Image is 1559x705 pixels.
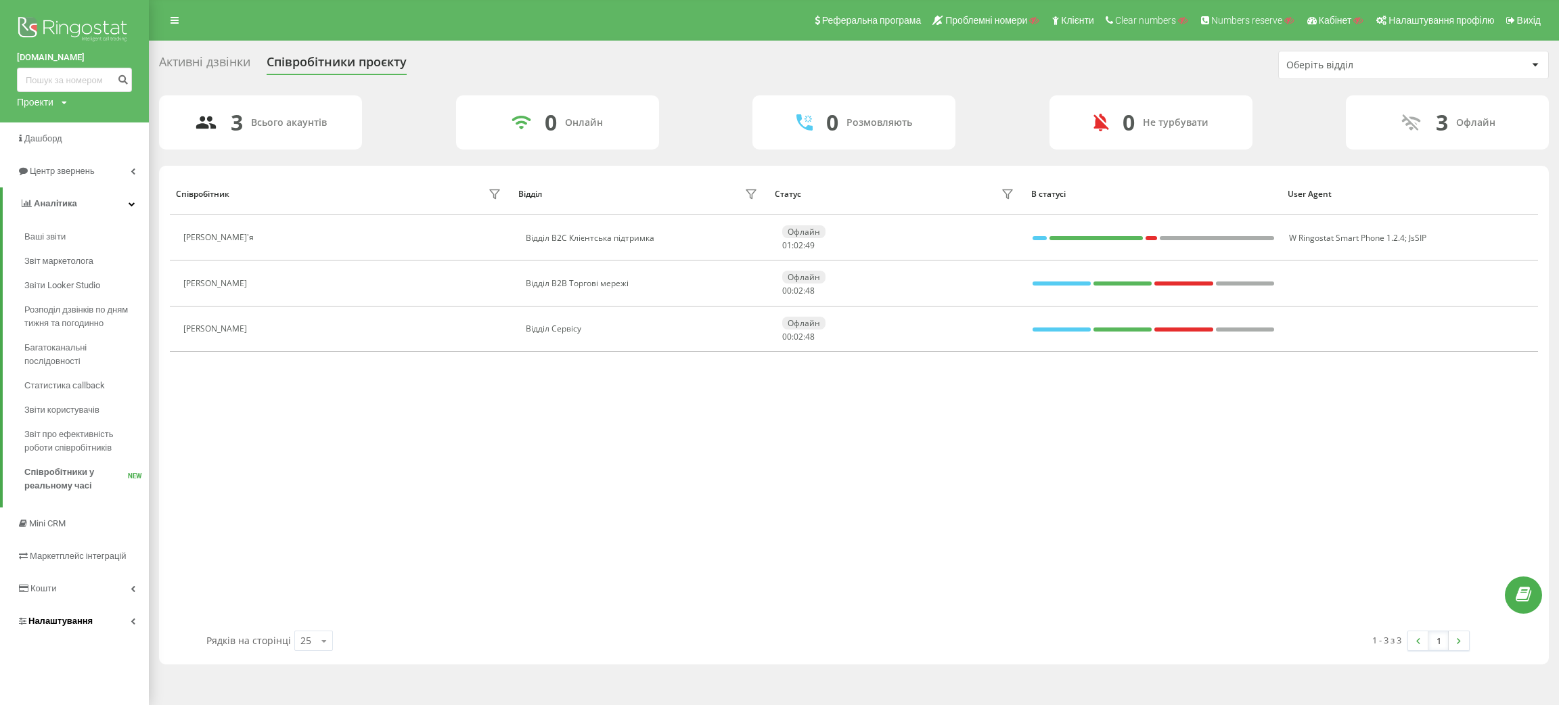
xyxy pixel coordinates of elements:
span: Аналiтика [34,198,77,208]
div: : : [782,241,815,250]
span: Ваші звіти [24,230,66,244]
span: 48 [805,331,815,342]
div: Офлайн [1456,117,1495,129]
div: Оберіть відділ [1286,60,1448,71]
span: Налаштування профілю [1388,15,1494,26]
span: Рядків на сторінці [206,634,291,647]
div: 0 [826,110,838,135]
div: Проекти [17,95,53,109]
span: Numbers reserve [1211,15,1282,26]
a: [DOMAIN_NAME] [17,51,132,64]
div: Офлайн [782,317,826,329]
div: [PERSON_NAME] [183,279,250,288]
div: 0 [545,110,557,135]
span: 00 [782,331,792,342]
div: Не турбувати [1143,117,1208,129]
div: : : [782,286,815,296]
div: Відділ B2C Клієнтська підтримка [526,233,761,243]
div: Онлайн [565,117,603,129]
span: 48 [805,285,815,296]
span: Проблемні номери [945,15,1027,26]
div: Всього акаунтів [251,117,327,129]
div: Відділ В2B Торгові мережі [526,279,761,288]
div: В статусі [1031,189,1275,199]
div: Відділ [518,189,542,199]
span: 00 [782,285,792,296]
div: Офлайн [782,271,826,283]
div: 25 [300,634,311,647]
div: Офлайн [782,225,826,238]
div: Співробітник [176,189,229,199]
span: Вихід [1517,15,1541,26]
div: Статус [775,189,801,199]
div: 3 [1436,110,1448,135]
div: Активні дзвінки [159,55,250,76]
a: Багатоканальні послідовності [24,336,149,373]
span: 02 [794,240,803,251]
input: Пошук за номером [17,68,132,92]
a: Співробітники у реальному часіNEW [24,460,149,498]
div: Розмовляють [846,117,912,129]
span: Багатоканальні послідовності [24,341,142,368]
span: Кошти [30,583,56,593]
span: W Ringostat Smart Phone 1.2.4 [1289,232,1405,244]
span: 02 [794,285,803,296]
span: Mini CRM [29,518,66,528]
span: Співробітники у реальному часі [24,465,128,493]
a: Звіт маркетолога [24,249,149,273]
span: Дашборд [24,133,62,143]
div: 0 [1123,110,1135,135]
span: Звіти Looker Studio [24,279,100,292]
a: Звіти Looker Studio [24,273,149,298]
a: 1 [1428,631,1449,650]
div: 3 [231,110,243,135]
span: Звіти користувачів [24,403,99,417]
span: Звіт маркетолога [24,254,93,268]
a: Ваші звіти [24,225,149,249]
div: Відділ Сервісу [526,324,761,334]
span: Clear numbers [1115,15,1176,26]
a: Аналiтика [3,187,149,220]
span: 49 [805,240,815,251]
span: JsSIP [1409,232,1426,244]
div: User Agent [1288,189,1531,199]
div: 1 - 3 з 3 [1372,633,1401,647]
a: Звіт про ефективність роботи співробітників [24,422,149,460]
span: Звіт про ефективність роботи співробітників [24,428,142,455]
span: Кабінет [1319,15,1352,26]
span: 02 [794,331,803,342]
span: Налаштування [28,616,93,626]
span: 01 [782,240,792,251]
a: Звіти користувачів [24,398,149,422]
a: Статистика callback [24,373,149,398]
div: Співробітники проєкту [267,55,407,76]
span: Клієнти [1061,15,1094,26]
img: Ringostat logo [17,14,132,47]
div: : : [782,332,815,342]
div: [PERSON_NAME]'я [183,233,257,242]
span: Центр звернень [30,166,95,176]
div: [PERSON_NAME] [183,324,250,334]
a: Розподіл дзвінків по дням тижня та погодинно [24,298,149,336]
span: Розподіл дзвінків по дням тижня та погодинно [24,303,142,330]
span: Статистика callback [24,379,105,392]
span: Маркетплейс інтеграцій [30,551,127,561]
span: Реферальна програма [822,15,922,26]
